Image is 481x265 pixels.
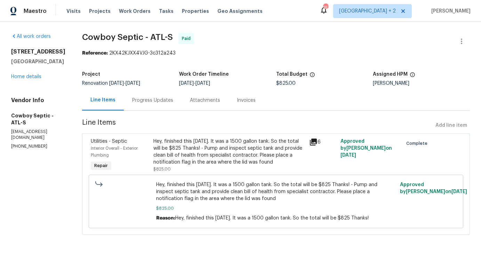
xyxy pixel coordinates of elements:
div: 6 [309,138,336,146]
span: [PERSON_NAME] [428,8,471,15]
span: Utilities - Septic [91,139,127,144]
span: Paid [182,35,193,42]
span: Visits [66,8,81,15]
h5: Project [82,72,100,77]
div: 167 [323,4,328,11]
span: Maestro [24,8,47,15]
h5: [GEOGRAPHIC_DATA] [11,58,65,65]
div: Line Items [90,97,115,103]
span: Line Items [82,119,433,132]
span: Work Orders [119,8,151,15]
a: All work orders [11,34,51,39]
span: [DATE] [340,153,356,158]
h5: Cowboy Septic - ATL-S [11,112,65,126]
span: Interior Overall - Exterior Plumbing [91,146,138,157]
span: - [179,81,210,86]
h5: Total Budget [276,72,307,77]
span: [DATE] [179,81,194,86]
span: Cowboy Septic - ATL-S [82,33,173,41]
h5: Work Order Timeline [179,72,229,77]
p: [PHONE_NUMBER] [11,143,65,149]
span: The total cost of line items that have been proposed by Opendoor. This sum includes line items th... [310,72,315,81]
h2: [STREET_ADDRESS] [11,48,65,55]
a: Home details [11,74,41,79]
span: Properties [182,8,209,15]
h4: Vendor Info [11,97,65,104]
span: Tasks [159,9,174,14]
span: $825.00 [276,81,296,86]
span: [DATE] [451,189,467,194]
span: Reason: [156,216,175,221]
div: 2KX42KJXX4VJG-3c312a243 [82,50,470,57]
span: [DATE] [126,81,140,86]
div: Hey, finished this [DATE]. It was a 1500 gallon tank. So the total will be $825 Thanks! - Pump an... [153,138,305,166]
span: [DATE] [195,81,210,86]
span: - [109,81,140,86]
span: The hpm assigned to this work order. [410,72,415,81]
span: Hey, finished this [DATE]. It was a 1500 gallon tank. So the total will be $825 Thanks! [175,216,369,221]
div: [PERSON_NAME] [373,81,470,86]
span: [DATE] [109,81,124,86]
span: $825.00 [153,167,171,171]
span: Hey, finished this [DATE]. It was a 1500 gallon tank. So the total will be $825 Thanks! - Pump an... [156,181,396,202]
span: [GEOGRAPHIC_DATA] + 2 [339,8,396,15]
span: Approved by [PERSON_NAME] on [340,139,392,158]
span: Approved by [PERSON_NAME] on [400,182,467,194]
div: Invoices [237,97,256,104]
span: Repair [91,162,111,169]
span: Complete [406,140,430,147]
div: Attachments [190,97,220,104]
p: [EMAIL_ADDRESS][DOMAIN_NAME] [11,129,65,141]
b: Reference: [82,51,108,56]
span: Geo Assignments [217,8,263,15]
div: Progress Updates [132,97,173,104]
span: $825.00 [156,205,396,212]
span: Renovation [82,81,140,86]
h5: Assigned HPM [373,72,408,77]
span: Projects [89,8,111,15]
